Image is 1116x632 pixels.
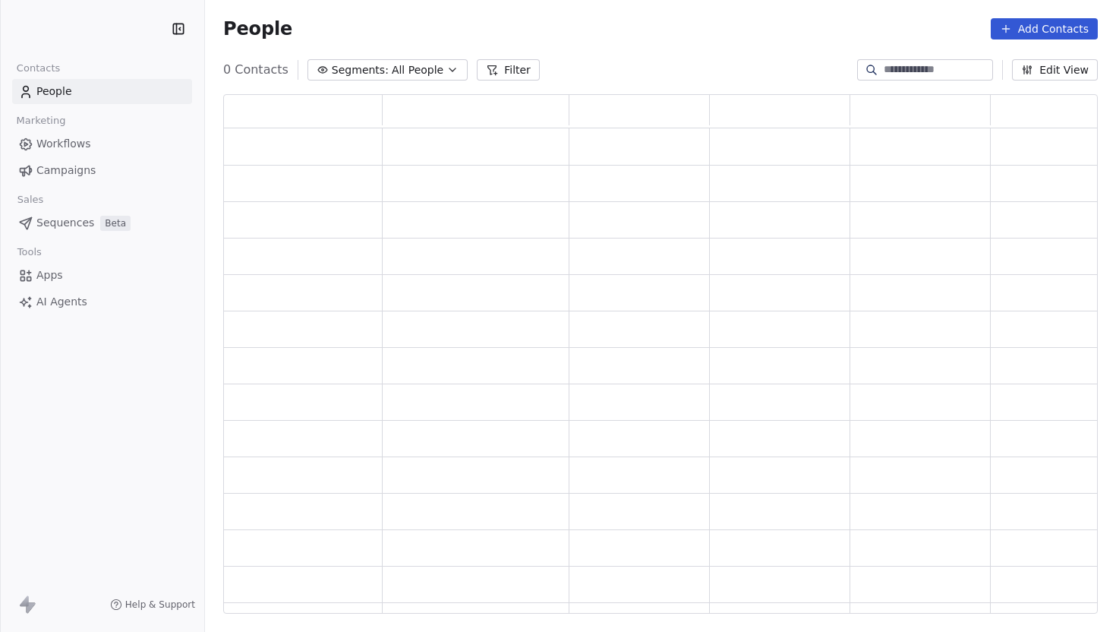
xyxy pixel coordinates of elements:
span: Marketing [10,109,72,132]
a: Help & Support [110,599,195,611]
button: Edit View [1012,59,1098,81]
span: Help & Support [125,599,195,611]
span: People [36,84,72,100]
button: Add Contacts [991,18,1098,39]
span: Sequences [36,215,94,231]
span: Workflows [36,136,91,152]
button: Filter [477,59,540,81]
span: Tools [11,241,48,264]
span: Campaigns [36,163,96,179]
span: Apps [36,267,63,283]
span: Segments: [332,62,389,78]
span: AI Agents [36,294,87,310]
a: People [12,79,192,104]
span: 0 Contacts [223,61,288,79]
a: Apps [12,263,192,288]
span: People [223,17,292,40]
span: Sales [11,188,50,211]
a: SequencesBeta [12,210,192,235]
span: Contacts [10,57,67,80]
a: AI Agents [12,289,192,314]
a: Campaigns [12,158,192,183]
span: All People [392,62,443,78]
span: Beta [100,216,131,231]
a: Workflows [12,131,192,156]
